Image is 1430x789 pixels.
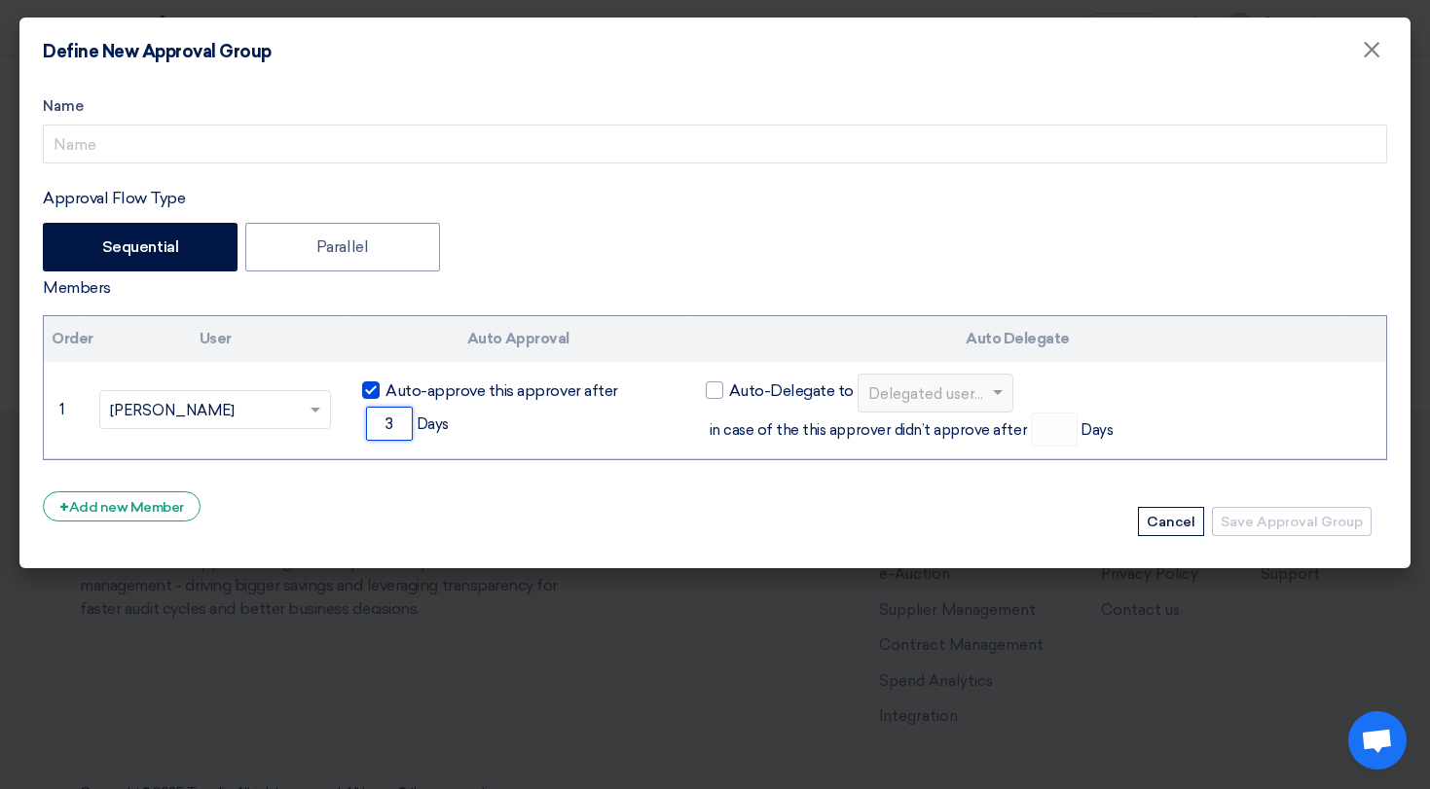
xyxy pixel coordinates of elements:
input: Name [43,125,1387,163]
label: Members [43,276,111,300]
div: Delegated user... [868,383,983,406]
h4: Define New Approval Group [43,41,272,62]
th: Auto Delegate [690,316,1346,362]
span: Days [417,415,449,433]
span: in case of the this approver didn’t approve after [710,421,1027,439]
label: Parallel [245,223,440,271]
div: Open chat [1348,711,1407,770]
button: Cancel [1138,507,1204,536]
button: Close [1346,31,1397,70]
span: Days [1081,421,1113,439]
span: × [1362,35,1381,74]
label: Sequential [43,223,238,271]
span: Auto-Delegate to [729,379,854,403]
span: Auto-approve this approver after [385,379,618,403]
label: Approval Flow Type [43,187,185,210]
td: 1 [44,362,84,459]
div: Add new Member [43,491,201,521]
span: + [59,498,69,517]
th: User [84,316,347,362]
button: Save Approval Group [1212,507,1372,536]
th: Auto Approval [347,316,690,362]
th: Order [44,316,84,362]
label: Name [43,95,1387,118]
